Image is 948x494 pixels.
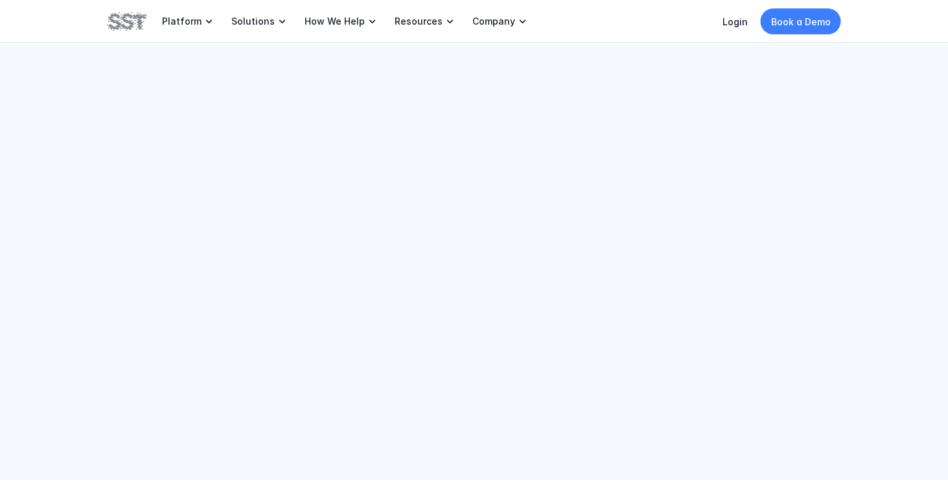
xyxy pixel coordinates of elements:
p: Solutions [231,16,275,27]
p: Book a Demo [771,15,831,29]
a: Login [723,16,748,27]
p: How We Help [305,16,365,27]
a: Book a Demo [761,8,841,34]
img: SST logo [108,10,146,32]
p: Platform [162,16,202,27]
p: Resources [395,16,443,27]
p: Company [472,16,515,27]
